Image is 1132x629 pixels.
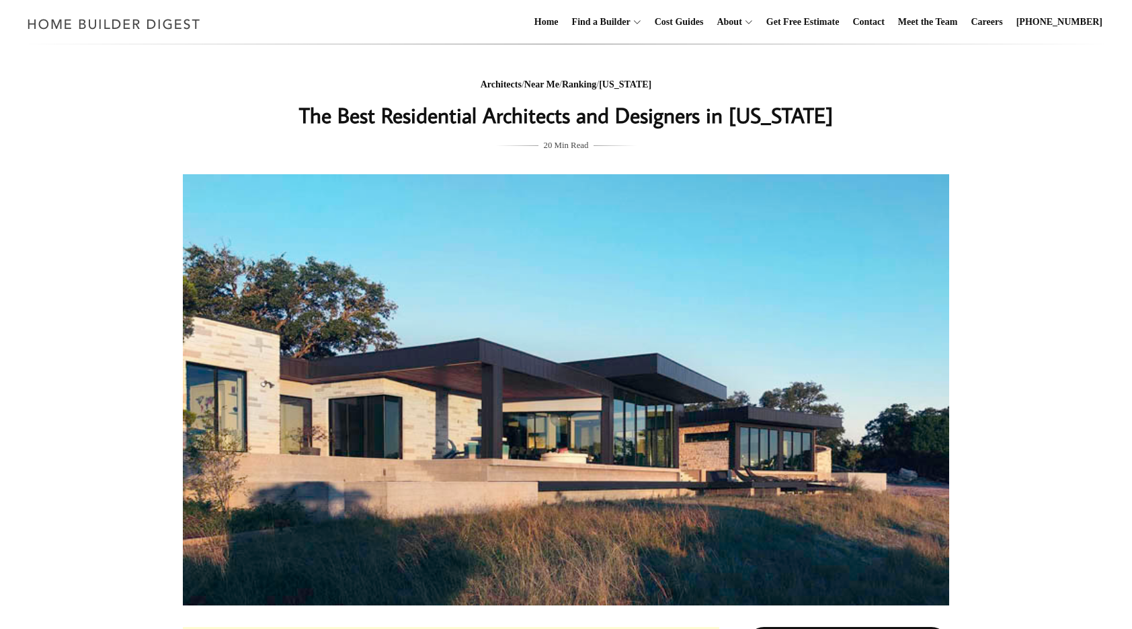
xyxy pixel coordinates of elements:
img: Home Builder Digest [22,11,206,37]
a: Near Me [524,79,559,89]
a: Ranking [562,79,596,89]
a: Home [529,1,564,44]
a: About [711,1,741,44]
a: Careers [966,1,1008,44]
div: / / / [298,77,834,94]
a: Architects [481,79,522,89]
a: Find a Builder [567,1,631,44]
a: [PHONE_NUMBER] [1011,1,1108,44]
a: Meet the Team [893,1,963,44]
a: Contact [847,1,889,44]
a: Cost Guides [649,1,709,44]
a: Get Free Estimate [761,1,845,44]
span: 20 Min Read [544,138,589,153]
h1: The Best Residential Architects and Designers in [US_STATE] [298,99,834,131]
a: [US_STATE] [599,79,651,89]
